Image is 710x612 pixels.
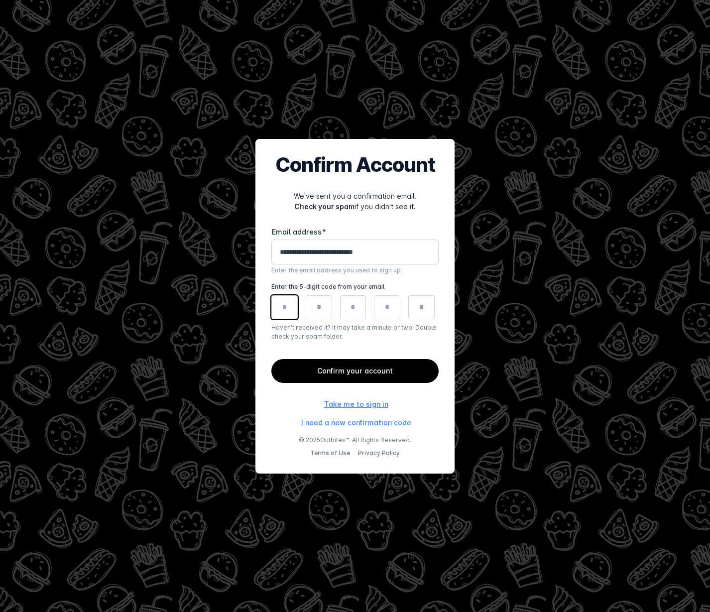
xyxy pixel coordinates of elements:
[272,228,322,236] mat-label: Email address
[294,202,355,211] span: Check your spam
[299,436,411,445] span: © 2025 . All Rights Reserved.
[271,359,439,383] button: Confirm your account
[271,201,439,212] div: if you didn't see it.
[324,399,388,409] a: Take me to sign in
[271,155,439,175] h1: Confirm Account
[271,282,439,291] label: Enter the 5-digit code from your email
[271,191,439,201] div: We've sent you a confirmation email.
[271,323,439,341] p: Haven’t received it? It may take a minute or two. Double check your spam folder.
[310,449,350,457] a: Terms of Use
[301,417,411,428] a: I need a new confirmation code
[320,436,349,444] a: Outbites™
[317,367,393,375] span: Confirm your account
[271,264,402,274] mat-hint: Enter the email address you used to sign up.
[358,449,400,457] a: Privacy Policy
